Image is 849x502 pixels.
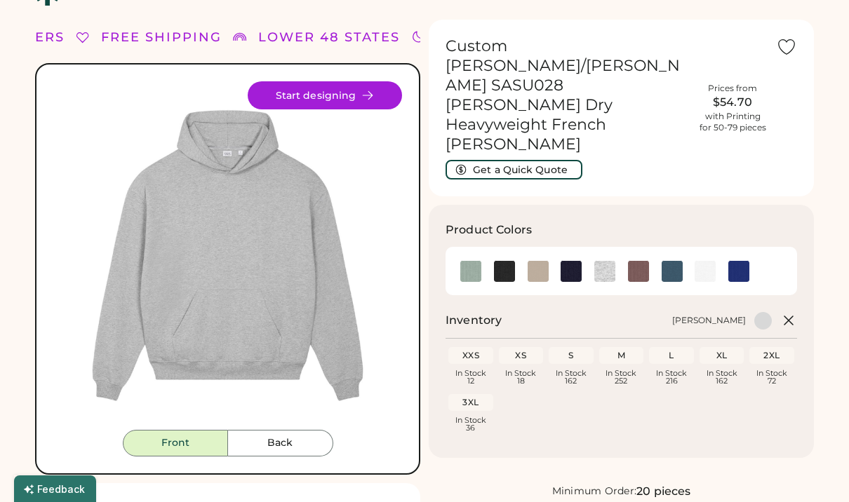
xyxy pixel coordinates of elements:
[652,369,691,385] div: In Stock 216
[752,350,791,361] div: 2XL
[602,350,641,361] div: M
[695,261,716,282] div: White
[708,83,757,94] div: Prices from
[700,111,766,133] div: with Printing for 50-79 pieces
[594,261,615,282] div: Heather Grey
[53,81,402,430] div: SASU028 Style Image
[451,397,490,408] div: 3XL
[551,350,591,361] div: S
[602,369,641,385] div: In Stock 252
[552,484,637,498] div: Minimum Order:
[728,261,749,282] img: Worker Blue Swatch Image
[123,430,228,456] button: Front
[460,261,481,282] div: Aloe
[662,261,683,282] img: Stargazer Swatch Image
[53,81,402,430] img: SASU028 - Heather Grey Front Image
[451,416,490,432] div: In Stock 36
[551,369,591,385] div: In Stock 162
[561,261,582,282] div: French Navy
[628,261,649,282] img: Kaffa Coffee Swatch Image
[628,261,649,282] div: Kaffa Coffee
[561,261,582,282] img: French Navy Swatch Image
[728,261,749,282] div: Worker Blue
[446,222,532,238] h3: Product Colors
[652,350,691,361] div: L
[494,261,515,282] img: Black Swatch Image
[672,315,746,326] div: [PERSON_NAME]
[451,369,490,385] div: In Stock 12
[446,36,689,154] h1: Custom [PERSON_NAME]/[PERSON_NAME] SASU028 [PERSON_NAME] Dry Heavyweight French [PERSON_NAME]
[502,350,541,361] div: XS
[697,94,768,111] div: $54.70
[228,430,333,456] button: Back
[494,261,515,282] div: Black
[248,81,402,109] button: Start designing
[258,28,400,47] div: LOWER 48 STATES
[528,261,549,282] div: Desert Dust
[460,261,481,282] img: Aloe Swatch Image
[451,350,490,361] div: XXS
[502,369,541,385] div: In Stock 18
[446,312,502,329] h2: Inventory
[702,369,742,385] div: In Stock 162
[695,261,716,282] img: White Swatch Image
[752,369,791,385] div: In Stock 72
[446,160,582,179] button: Get a Quick Quote
[594,261,615,282] img: Heather Grey Swatch Image
[101,28,222,47] div: FREE SHIPPING
[702,350,742,361] div: XL
[636,483,690,500] div: 20 pieces
[662,261,683,282] div: Stargazer
[782,439,843,499] iframe: Front Chat
[528,261,549,282] img: Desert Dust Swatch Image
